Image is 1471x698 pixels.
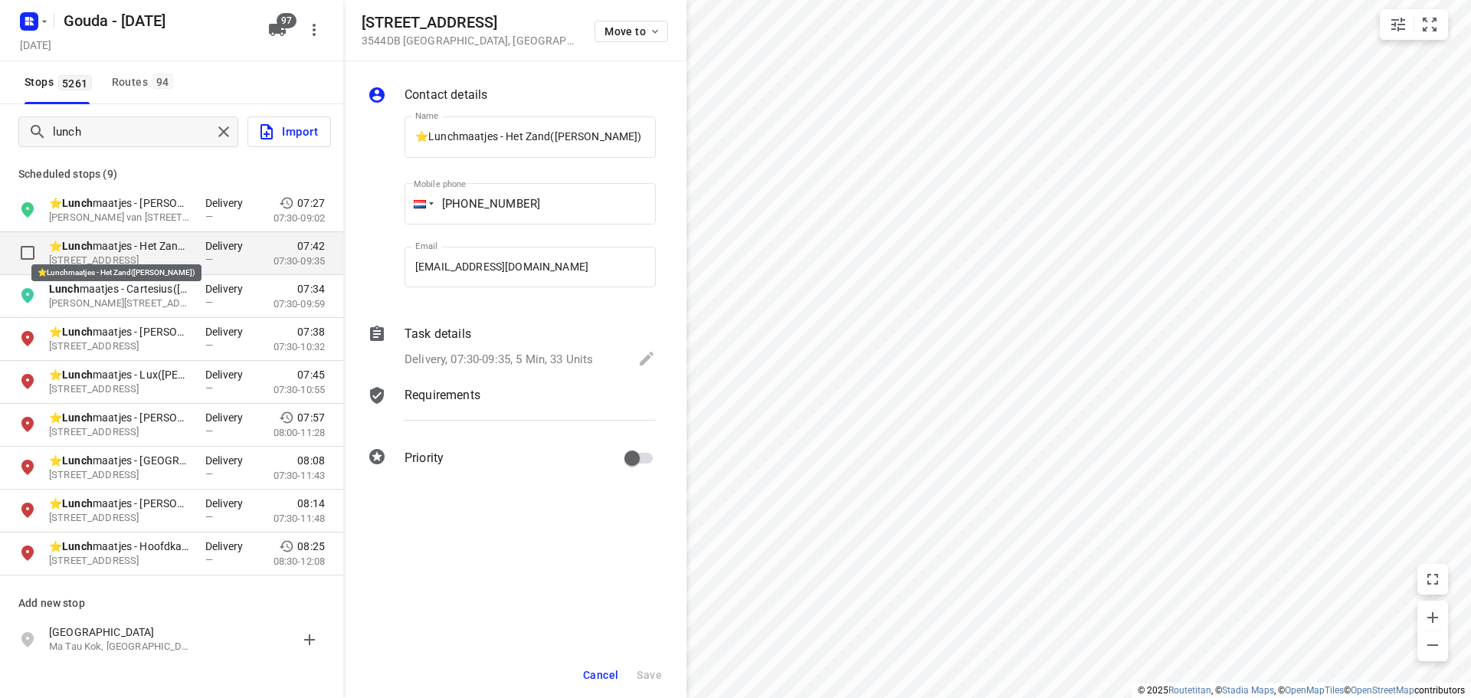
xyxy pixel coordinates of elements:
span: Import [257,122,318,142]
svg: Early [279,410,294,425]
span: — [205,468,213,480]
p: Delivery [205,195,251,211]
p: Neckardreef 115, 3562CM, Utrecht, NL [49,511,190,526]
button: Map settings [1383,9,1414,40]
span: Stops [25,73,97,92]
p: Winterboeidreef 10, 3561HX, Utrecht, NL [49,425,190,440]
button: Fit zoom [1414,9,1445,40]
div: Task detailsDelivery, 07:30-09:35, 5 Min, 33 Units [368,325,656,371]
span: 07:45 [297,367,325,382]
span: 07:27 [297,195,325,211]
span: — [205,211,213,222]
p: ⭐Lunchmaatjes - Al Amana Overvecht(Nick van Ginderen) [49,410,190,425]
p: Contact details [405,86,487,104]
span: — [205,554,213,565]
p: Stauntonstraat 9, 3554EZ, Utrecht, NL [49,382,190,397]
a: Stadia Maps [1222,685,1274,696]
span: 5261 [58,75,92,90]
p: Neckardreef 20, 3562CP, Utrecht, NL [49,468,190,483]
p: Task details [405,325,471,343]
p: ⭐Lunchmaatjes - Sint Maarten(Nick van Ginderen) [49,453,190,468]
span: 08:25 [297,539,325,554]
span: — [205,297,213,308]
span: — [205,511,213,523]
h5: [STREET_ADDRESS] [362,14,576,31]
span: Move to [604,25,661,38]
a: OpenStreetMap [1351,685,1414,696]
p: Marnixlaan 362, 3552HM, Utrecht, NL [49,339,190,354]
span: 07:57 [297,410,325,425]
p: ⭐Lunchmaatjes - Johannes(Nick van Ginderen) [49,496,190,511]
p: ⭐Lunchmaatjes - Al Amana Zuilen(Nick van Ginderen) [49,324,190,339]
span: 07:42 [297,238,325,254]
input: Add or search stops [53,120,212,144]
p: Delivery, 07:30-09:35, 5 Min, 33 Units [405,351,593,369]
span: 07:34 [297,281,325,297]
div: Requirements [368,386,656,432]
span: 08:14 [297,496,325,511]
button: Cancel [577,661,624,689]
p: 07:30-11:48 [274,511,325,526]
p: [GEOGRAPHIC_DATA] [49,624,190,640]
p: Delivery [205,367,251,382]
div: Routes [112,73,178,92]
input: 1 (702) 123-4567 [405,183,656,224]
b: Lunch [62,497,93,510]
p: 07:30-10:55 [274,382,325,398]
p: ⭐ maatjes - [PERSON_NAME]([PERSON_NAME]) [49,195,190,211]
span: 07:38 [297,324,325,339]
div: small contained button group [1380,9,1448,40]
p: Gageldijk 3, 3566ME, Utrecht, NL [49,554,190,569]
button: Move to [595,21,668,42]
p: 07:30-11:43 [274,468,325,483]
b: Lunch [62,197,93,209]
div: Contact details [368,86,656,107]
span: 97 [277,13,296,28]
p: Delivery [205,281,251,297]
span: Cancel [583,669,618,681]
svg: Early [279,539,294,554]
span: — [205,425,213,437]
li: © 2025 , © , © © contributors [1138,685,1465,696]
button: Import [247,116,331,147]
svg: Edit [637,349,656,368]
p: Requirements [405,386,480,405]
p: Pauwoogvlinder 18, 3544DB, Utrecht, NL [49,254,190,268]
button: 97 [262,15,293,45]
span: — [205,339,213,351]
p: 07:30-10:32 [274,339,325,355]
b: Lunch [62,369,93,381]
label: Mobile phone [414,180,466,188]
p: Delivery [205,238,251,254]
svg: Early [279,195,294,211]
p: Priority [405,449,444,467]
span: 94 [152,74,173,89]
p: 08:00-11:28 [274,425,325,441]
p: 07:30-09:59 [274,297,325,312]
p: Delivery [205,496,251,511]
p: Ma Tau Kok, [GEOGRAPHIC_DATA] [49,640,190,654]
p: Delivery [205,539,251,554]
p: Frederik van Eedenstraat 5, 3532CL, Utrecht, NL [49,297,190,311]
p: 08:30-12:08 [274,554,325,569]
b: Lunch [62,411,93,424]
p: Van Lawick van Pabstlaan 3, 3453RA, Utrecht, NL [49,211,190,225]
p: Lunchmaatjes - Cartesius(Nick van Ginderen) [49,281,190,297]
a: Import [238,116,331,147]
span: 08:08 [297,453,325,468]
b: Lunch [62,540,93,552]
a: OpenMapTiles [1285,685,1344,696]
button: More [299,15,329,45]
b: Lunch [62,240,93,252]
span: — [205,382,213,394]
p: ⭐ maatjes - Het Zand([PERSON_NAME]) [49,238,190,254]
p: Scheduled stops ( 9 ) [18,165,325,183]
a: Routetitan [1168,685,1211,696]
span: Select [12,238,43,268]
p: Delivery [205,410,251,425]
p: 07:30-09:02 [274,211,325,226]
p: Delivery [205,453,251,468]
p: 3544DB [GEOGRAPHIC_DATA] , [GEOGRAPHIC_DATA] [362,34,576,47]
b: Lunch [62,326,93,338]
h5: Project date [14,36,57,54]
